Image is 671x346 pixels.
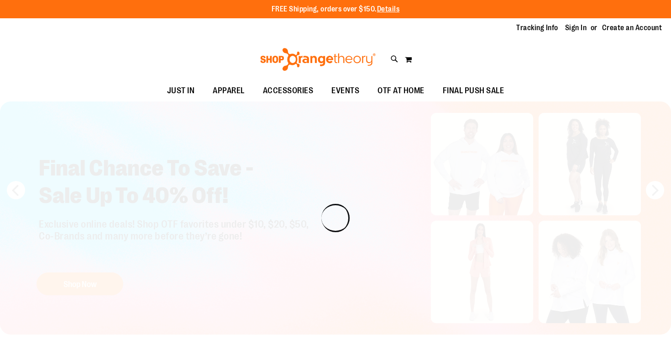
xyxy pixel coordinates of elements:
span: APPAREL [213,80,245,101]
a: FINAL PUSH SALE [434,80,514,101]
span: EVENTS [331,80,359,101]
a: Sign In [565,23,587,33]
a: JUST IN [158,80,204,101]
img: Shop Orangetheory [259,48,377,71]
a: EVENTS [322,80,368,101]
a: APPAREL [204,80,254,101]
p: FREE Shipping, orders over $150. [272,4,400,15]
a: Create an Account [602,23,662,33]
a: Tracking Info [516,23,558,33]
a: Details [377,5,400,13]
span: JUST IN [167,80,195,101]
a: OTF AT HOME [368,80,434,101]
span: OTF AT HOME [377,80,425,101]
span: FINAL PUSH SALE [443,80,504,101]
a: ACCESSORIES [254,80,323,101]
span: ACCESSORIES [263,80,314,101]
